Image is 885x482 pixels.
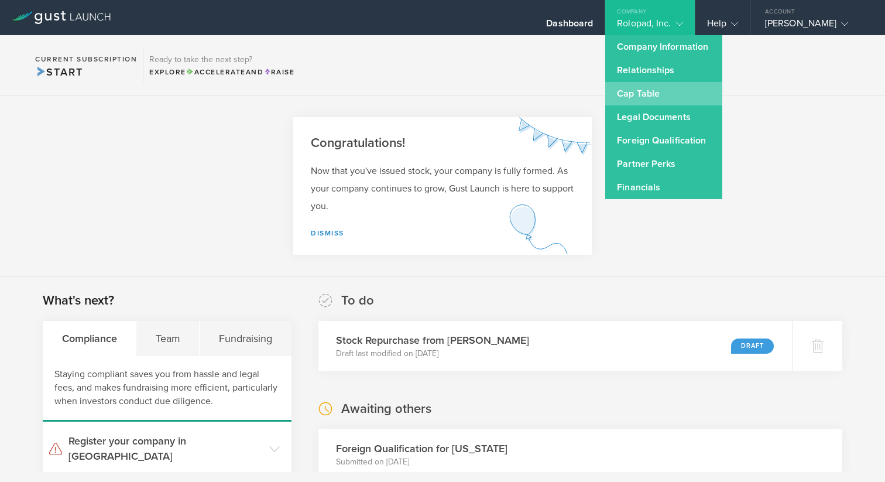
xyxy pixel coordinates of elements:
iframe: Chat Widget [826,426,885,482]
div: Help [707,18,738,35]
p: Draft last modified on [DATE] [336,348,529,360]
div: Rolopad, Inc. [617,18,682,35]
h2: What's next? [43,292,114,309]
div: Team [136,321,200,356]
h3: Ready to take the next step? [149,56,294,64]
div: Ready to take the next step?ExploreAccelerateandRaise [143,47,300,83]
h2: Awaiting others [341,401,431,418]
h3: Foreign Qualification for [US_STATE] [336,441,507,456]
div: [PERSON_NAME] [765,18,865,35]
div: Fundraising [200,321,291,356]
div: Explore [149,67,294,77]
div: Draft [731,339,774,354]
a: Dismiss [311,229,344,237]
h3: Register your company in [GEOGRAPHIC_DATA] [68,433,263,464]
h2: To do [341,292,374,309]
div: Dashboard [546,18,593,35]
span: and [186,68,264,76]
span: Accelerate [186,68,246,76]
h2: Current Subscription [35,56,137,63]
span: Raise [263,68,294,76]
span: Start [35,66,83,78]
h3: Stock Repurchase from [PERSON_NAME] [336,333,529,348]
div: Compliance [43,321,136,356]
h2: Congratulations! [311,135,574,152]
div: Stock Repurchase from [PERSON_NAME]Draft last modified on [DATE]Draft [318,321,793,371]
div: Staying compliant saves you from hassle and legal fees, and makes fundraising more efficient, par... [43,356,291,422]
p: Submitted on [DATE] [336,456,507,468]
p: Now that you've issued stock, your company is fully formed. As your company continues to grow, Gu... [311,162,574,215]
